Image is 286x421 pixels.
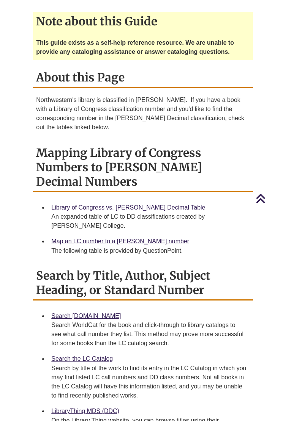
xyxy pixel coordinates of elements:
[256,193,284,203] a: Back to Top
[51,313,121,319] a: Search [DOMAIN_NAME]
[36,39,234,55] strong: This guide exists as a self-help reference resource. We are unable to provide any cataloging assi...
[33,68,253,88] h2: About this Page
[51,408,119,414] a: LibraryThing MDS (DDC)
[51,246,246,255] div: The following table is provided by QuestionPoint.
[51,212,246,230] div: An expanded table of LC to DD classifications created by [PERSON_NAME] College.
[33,12,253,31] h2: Note about this Guide
[36,95,250,132] p: Northwestern's library is classified in [PERSON_NAME]. If you have a book with a Library of Congr...
[33,143,253,192] h2: Mapping Library of Congress Numbers to [PERSON_NAME] Decimal Numbers
[51,355,113,362] a: Search the LC Catalog
[51,321,246,348] div: Search WorldCat for the book and click-through to library catalogs to see what call number they l...
[51,204,205,211] a: Library of Congress vs. [PERSON_NAME] Decimal Table
[51,364,246,400] div: Search by title of the work to find its entry in the LC Catalog in which you may find listed LC c...
[33,266,253,300] h2: Search by Title, Author, Subject Heading, or Standard Number
[51,238,189,244] a: Map an LC number to a [PERSON_NAME] number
